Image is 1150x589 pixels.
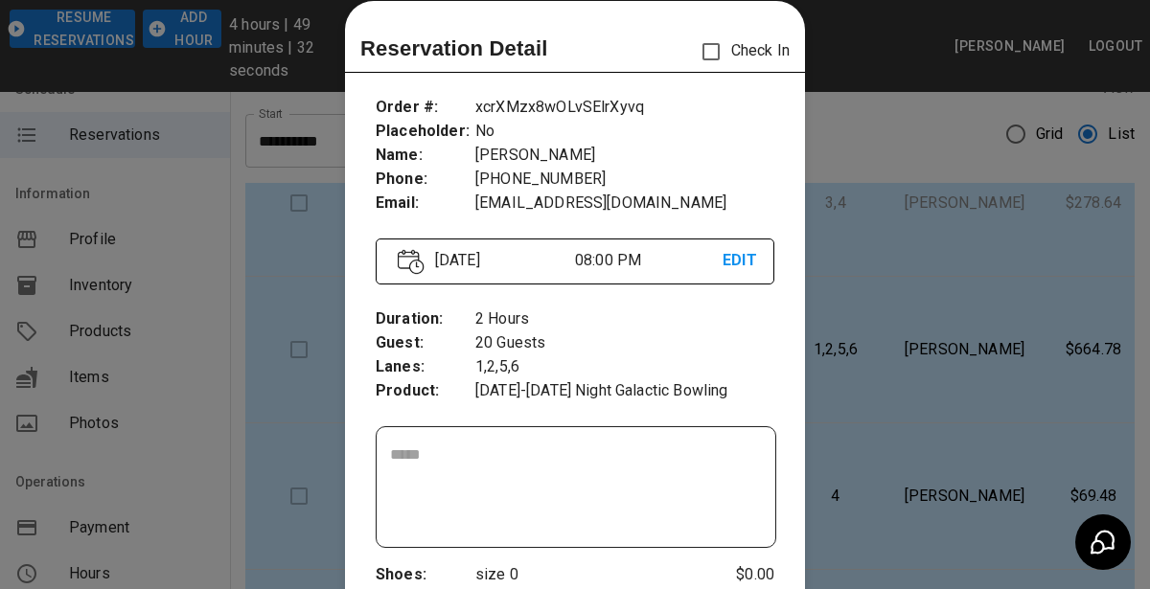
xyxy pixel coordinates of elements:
[376,355,475,379] p: Lanes :
[376,120,475,144] p: Placeholder :
[475,144,774,168] p: [PERSON_NAME]
[575,249,723,272] p: 08:00 PM
[376,563,475,587] p: Shoes :
[475,355,774,379] p: 1,2,5,6
[376,307,475,331] p: Duration :
[475,120,774,144] p: No
[475,563,708,586] p: size 0
[376,331,475,355] p: Guest :
[376,144,475,168] p: Name :
[376,96,475,120] p: Order # :
[475,96,774,120] p: xcrXMzx8wOLvSElrXyvq
[475,331,774,355] p: 20 Guests
[475,307,774,331] p: 2 Hours
[376,379,475,403] p: Product :
[398,249,425,275] img: Vector
[475,192,774,215] p: [EMAIL_ADDRESS][DOMAIN_NAME]
[475,168,774,192] p: [PHONE_NUMBER]
[723,249,752,273] p: EDIT
[691,32,790,72] p: Check In
[427,249,575,272] p: [DATE]
[360,33,548,64] p: Reservation Detail
[475,379,774,403] p: [DATE]-[DATE] Night Galactic Bowling
[708,563,774,586] p: $0.00
[376,192,475,215] p: Email :
[376,168,475,192] p: Phone :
